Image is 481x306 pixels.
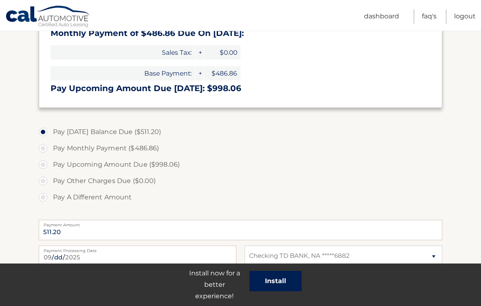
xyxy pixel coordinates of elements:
[39,173,442,189] label: Pay Other Charges Due ($0.00)
[195,45,203,60] span: +
[422,9,437,24] a: FAQ's
[51,83,430,94] h3: Pay Upcoming Amount Due [DATE]: $998.06
[454,9,476,24] a: Logout
[39,220,442,240] input: Payment Amount
[51,28,430,38] h3: Monthly Payment of $486.86 Due On [DATE]:
[39,246,236,252] label: Payment Processing Date
[51,45,195,60] span: Sales Tax:
[195,66,203,80] span: +
[179,268,249,302] p: Install now for a better experience!
[5,5,91,29] a: Cal Automotive
[39,189,442,205] label: Pay A Different Amount
[51,66,195,80] span: Base Payment:
[39,246,236,266] input: Payment Date
[39,220,442,226] label: Payment Amount
[39,156,442,173] label: Pay Upcoming Amount Due ($998.06)
[39,124,442,140] label: Pay [DATE] Balance Due ($511.20)
[204,45,240,60] span: $0.00
[39,140,442,156] label: Pay Monthly Payment ($486.86)
[204,66,240,80] span: $486.86
[364,9,399,24] a: Dashboard
[249,271,302,291] button: Install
